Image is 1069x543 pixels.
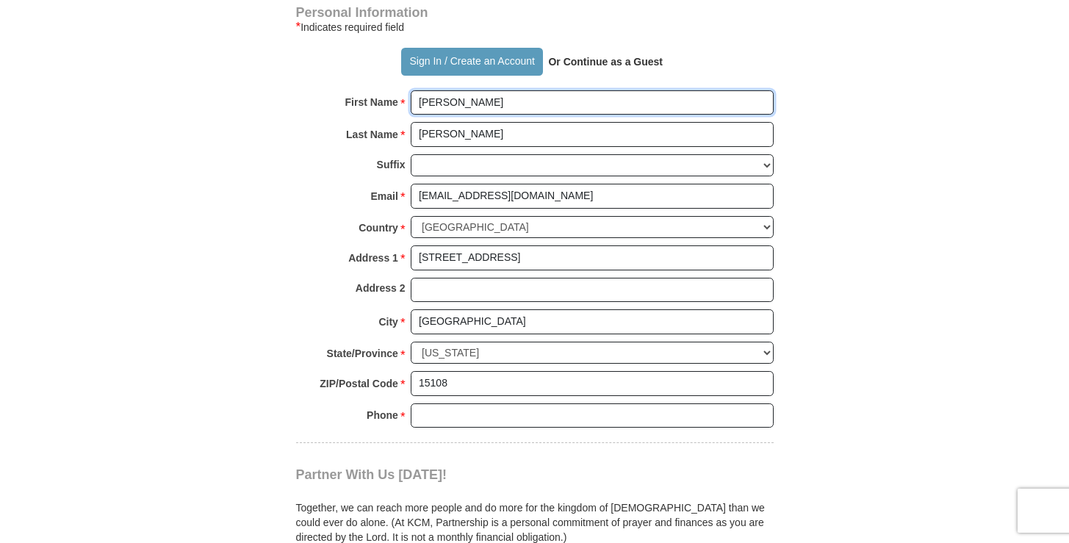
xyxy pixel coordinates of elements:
[548,56,663,68] strong: Or Continue as a Guest
[356,278,406,298] strong: Address 2
[348,248,398,268] strong: Address 1
[367,405,398,425] strong: Phone
[378,312,397,332] strong: City
[327,343,398,364] strong: State/Province
[401,48,543,76] button: Sign In / Create an Account
[296,467,447,482] span: Partner With Us [DATE]!
[345,92,398,112] strong: First Name
[377,154,406,175] strong: Suffix
[371,186,398,206] strong: Email
[296,7,774,18] h4: Personal Information
[359,217,398,238] strong: Country
[320,373,398,394] strong: ZIP/Postal Code
[296,18,774,36] div: Indicates required field
[346,124,398,145] strong: Last Name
